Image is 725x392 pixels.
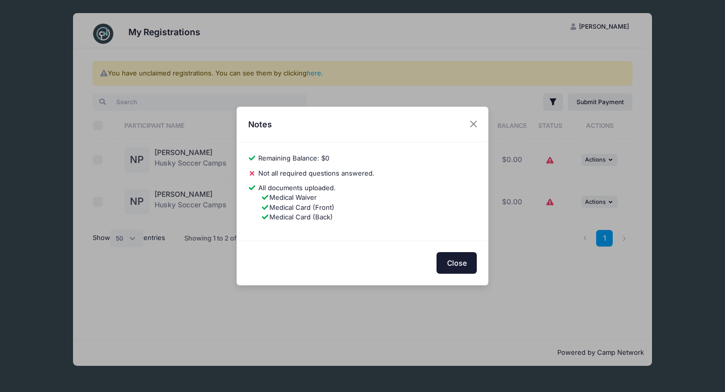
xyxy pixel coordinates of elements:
span: Not all required questions answered. [258,169,375,177]
span: Remaining Balance: [258,154,319,162]
li: Medical Card (Front) [261,203,477,213]
button: Close [437,252,477,274]
li: Medical Card (Back) [261,212,477,222]
li: Medical Waiver [261,193,477,203]
span: All documents uploaded. [258,184,336,192]
button: Close [465,115,483,133]
span: $0 [321,154,329,162]
h4: Notes [248,118,272,130]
